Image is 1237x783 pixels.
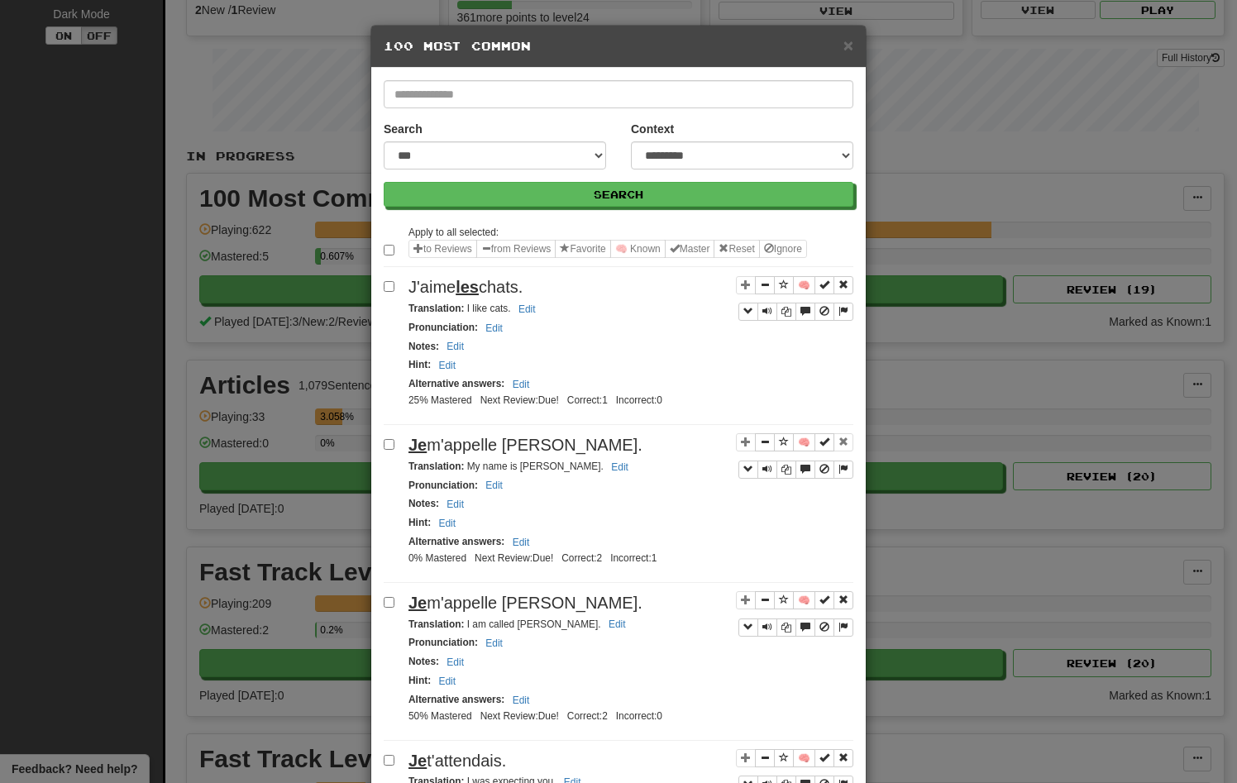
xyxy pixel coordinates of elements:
button: Edit [433,514,461,532]
strong: Pronunciation : [408,480,478,491]
li: Incorrect: 0 [612,709,666,723]
strong: Hint : [408,675,431,686]
span: t'attendais. [408,752,506,770]
button: 🧠 [793,433,815,451]
li: Correct: 2 [557,551,606,566]
strong: Alternative answers : [408,536,504,547]
span: J'aime chats. [408,278,523,296]
li: Next Review: [476,394,563,408]
small: My name is [PERSON_NAME]. [408,461,633,472]
strong: Hint : [408,517,431,528]
h5: 100 Most Common [384,38,853,55]
button: Reset [714,240,759,258]
button: Edit [480,634,508,652]
button: Edit [442,653,469,671]
strong: Notes : [408,341,439,352]
strong: Translation : [408,303,464,314]
div: Sentence controls [736,275,853,321]
button: Edit [433,672,461,690]
span: m'appelle [PERSON_NAME]. [408,436,642,454]
li: Incorrect: 0 [612,394,666,408]
button: Master [665,240,715,258]
strong: Translation : [408,461,464,472]
span: 2025-05-15 [538,710,559,722]
span: 2025-06-10 [533,552,553,564]
button: Edit [433,356,461,375]
li: Correct: 1 [563,394,612,408]
li: Next Review: [476,709,563,723]
button: Edit [442,495,469,513]
strong: Alternative answers : [408,378,504,389]
button: 🧠 Known [610,240,666,258]
strong: Pronunciation : [408,322,478,333]
button: Edit [480,476,508,494]
button: Edit [508,691,535,709]
u: les [456,278,479,296]
button: to Reviews [408,240,477,258]
strong: Hint : [408,359,431,370]
button: Edit [606,458,633,476]
strong: Notes : [408,656,439,667]
button: Edit [604,615,631,633]
div: Sentence controls [736,433,853,479]
strong: Pronunciation : [408,637,478,648]
button: Edit [513,300,541,318]
li: Next Review: [470,551,557,566]
strong: Notes : [408,498,439,509]
strong: Translation : [408,618,464,630]
u: Je [408,752,427,770]
button: Ignore [759,240,807,258]
button: Search [384,182,853,207]
div: Sentence options [408,240,807,258]
u: Je [408,594,427,612]
span: m'appelle [PERSON_NAME]. [408,594,642,612]
small: Apply to all selected: [408,227,499,238]
li: Correct: 2 [563,709,612,723]
label: Context [631,121,674,137]
button: 🧠 [793,591,815,609]
button: Edit [480,319,508,337]
label: Search [384,121,423,137]
div: Sentence controls [736,591,853,637]
button: Close [843,36,853,54]
button: Edit [508,533,535,551]
button: Favorite [555,240,610,258]
div: Sentence controls [738,618,853,637]
div: Sentence controls [738,461,853,479]
li: 25% Mastered [404,394,476,408]
button: Edit [442,337,469,356]
li: Incorrect: 1 [606,551,661,566]
button: Edit [508,375,535,394]
li: 0% Mastered [404,551,470,566]
div: Sentence controls [738,303,853,321]
button: from Reviews [476,240,556,258]
span: 2025-05-07 [538,394,559,406]
button: 🧠 [793,749,815,767]
u: Je [408,436,427,454]
small: I am called [PERSON_NAME]. [408,618,631,630]
li: 50% Mastered [404,709,476,723]
span: × [843,36,853,55]
strong: Alternative answers : [408,694,504,705]
small: I like cats. [408,303,541,314]
button: 🧠 [793,276,815,294]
